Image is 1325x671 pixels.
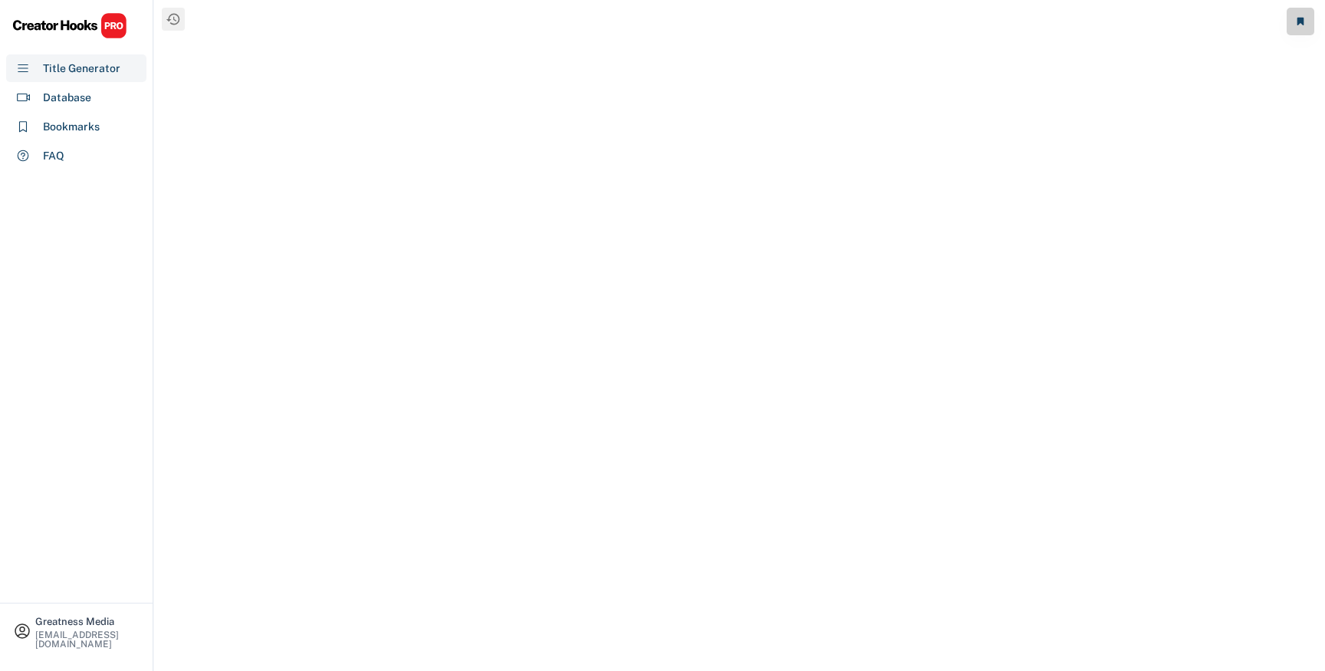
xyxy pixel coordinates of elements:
[43,119,100,135] div: Bookmarks
[43,90,91,106] div: Database
[12,12,127,39] img: CHPRO%20Logo.svg
[43,61,120,77] div: Title Generator
[35,617,140,627] div: Greatness Media
[35,630,140,649] div: [EMAIL_ADDRESS][DOMAIN_NAME]
[43,148,64,164] div: FAQ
